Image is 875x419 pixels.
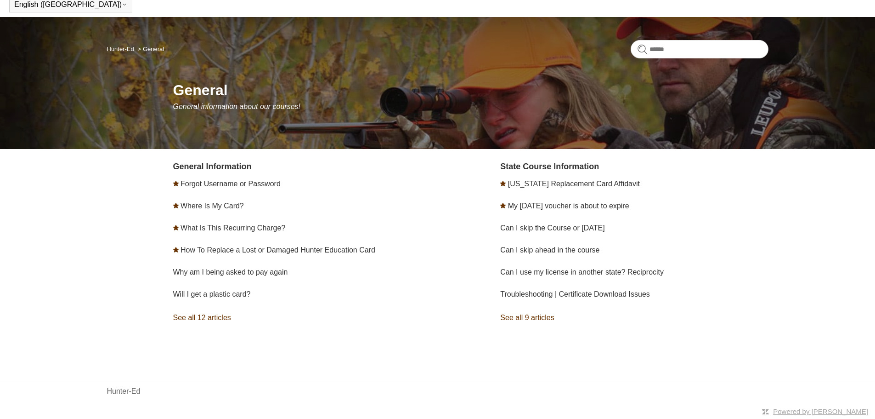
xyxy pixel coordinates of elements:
[181,202,244,210] a: Where Is My Card?
[173,247,179,253] svg: Promoted article
[631,40,768,58] input: Search
[14,0,127,9] button: English ([GEOGRAPHIC_DATA])
[508,180,640,188] a: [US_STATE] Replacement Card Affidavit
[173,79,768,101] h1: General
[173,101,768,112] p: General information about our courses!
[173,225,179,230] svg: Promoted article
[500,290,650,298] a: Troubleshooting | Certificate Download Issues
[508,202,629,210] a: My [DATE] voucher is about to expire
[500,224,604,232] a: Can I skip the Course or [DATE]
[181,246,375,254] a: How To Replace a Lost or Damaged Hunter Education Card
[135,46,164,52] li: General
[181,224,285,232] a: What Is This Recurring Charge?
[173,162,252,171] a: General Information
[173,268,288,276] a: Why am I being asked to pay again
[173,203,179,208] svg: Promoted article
[173,305,441,330] a: See all 12 articles
[500,268,664,276] a: Can I use my license in another state? Reciprocity
[500,162,599,171] a: State Course Information
[773,408,868,415] a: Powered by [PERSON_NAME]
[181,180,281,188] a: Forgot Username or Password
[173,290,251,298] a: Will I get a plastic card?
[500,305,768,330] a: See all 9 articles
[107,386,141,397] a: Hunter-Ed
[107,46,136,52] li: Hunter-Ed
[500,246,599,254] a: Can I skip ahead in the course
[173,181,179,186] svg: Promoted article
[500,181,506,186] svg: Promoted article
[500,203,506,208] svg: Promoted article
[107,46,134,52] a: Hunter-Ed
